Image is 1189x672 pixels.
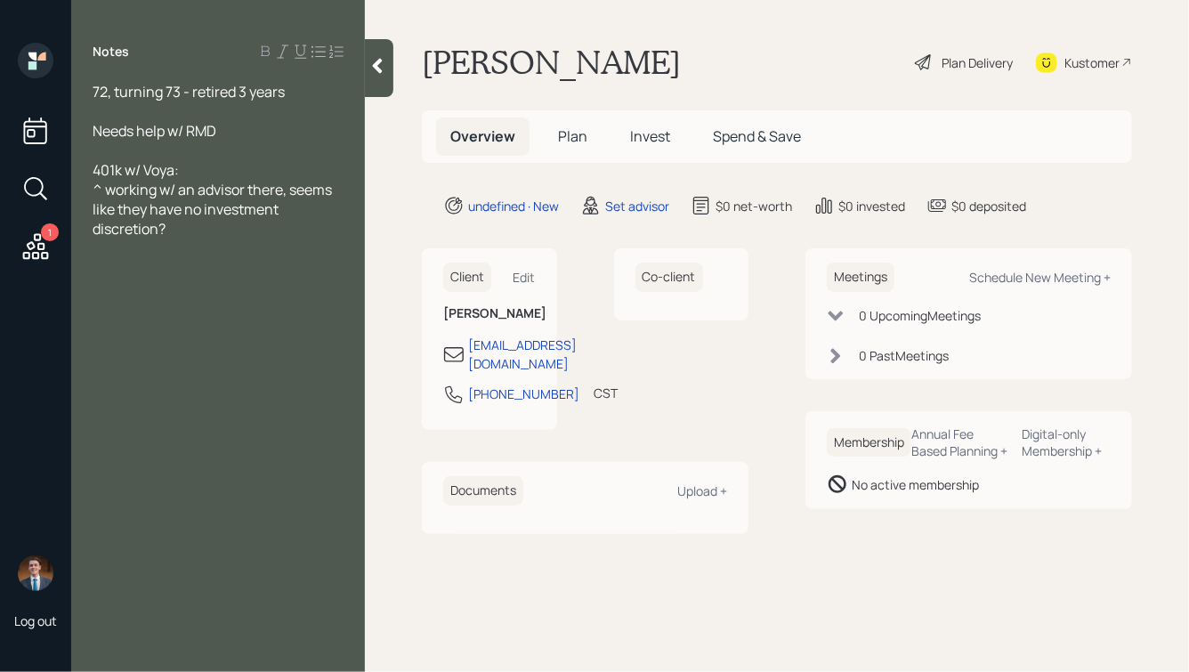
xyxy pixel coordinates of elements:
div: $0 invested [838,197,905,215]
h1: [PERSON_NAME] [422,43,681,82]
div: Kustomer [1064,53,1120,72]
span: Needs help w/ RMD [93,121,216,141]
span: ^ working w/ an advisor there, seems like they have no investment discretion? [93,180,335,239]
div: 1 [41,223,59,241]
div: 0 Upcoming Meeting s [859,306,981,325]
div: Edit [514,269,536,286]
span: Plan [558,126,587,146]
div: undefined · New [468,197,559,215]
h6: Co-client [635,263,703,292]
div: $0 net-worth [716,197,792,215]
div: [PHONE_NUMBER] [468,385,579,403]
div: Upload + [677,482,727,499]
img: hunter_neumayer.jpg [18,555,53,591]
div: CST [594,384,618,402]
div: Log out [14,612,57,629]
h6: [PERSON_NAME] [443,306,536,321]
div: No active membership [852,475,979,494]
span: 401k w/ Voya: [93,160,179,180]
span: Spend & Save [713,126,801,146]
div: $0 deposited [951,197,1026,215]
h6: Documents [443,476,523,506]
div: 0 Past Meeting s [859,346,949,365]
span: Overview [450,126,515,146]
label: Notes [93,43,129,61]
h6: Membership [827,428,911,457]
div: Schedule New Meeting + [969,269,1111,286]
span: Invest [630,126,670,146]
div: Annual Fee Based Planning + [911,425,1008,459]
div: [EMAIL_ADDRESS][DOMAIN_NAME] [468,336,577,373]
h6: Client [443,263,491,292]
span: 72, turning 73 - retired 3 years [93,82,285,101]
h6: Meetings [827,263,894,292]
div: Plan Delivery [942,53,1013,72]
div: Set advisor [605,197,669,215]
div: Digital-only Membership + [1023,425,1111,459]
